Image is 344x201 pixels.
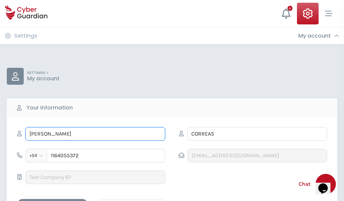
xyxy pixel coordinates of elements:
iframe: chat widget [316,174,337,194]
span: +54 [29,150,43,161]
span: Chat [299,180,310,188]
div: + [287,6,293,11]
p: SETTINGS > [27,71,60,75]
h3: My account [298,33,331,39]
div: My account [298,33,339,39]
b: Your information [26,104,73,112]
h3: Settings [14,33,37,39]
p: My account [27,75,60,82]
